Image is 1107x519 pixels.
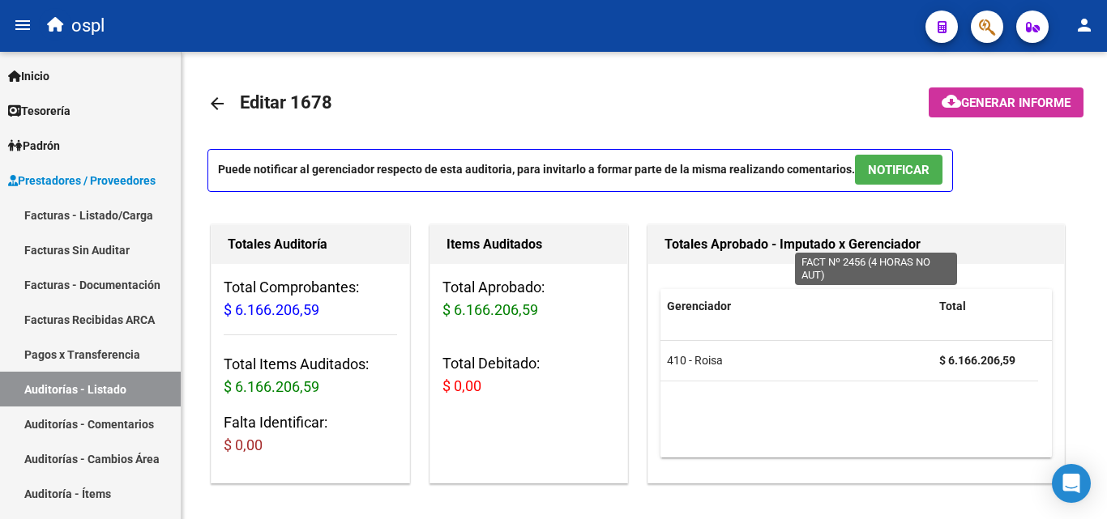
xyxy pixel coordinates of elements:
[667,300,731,313] span: Gerenciador
[929,87,1083,117] button: Generar informe
[8,172,156,189] span: Prestadores / Proveedores
[942,91,961,111] mat-icon: cloud_download
[855,155,942,185] button: NOTIFICAR
[665,232,1048,257] h1: Totales Aprobado - Imputado x Gerenciador
[660,289,933,324] datatable-header-cell: Gerenciador
[71,8,105,44] span: ospl
[240,92,332,113] span: Editar 1678
[207,149,953,192] p: Puede notificar al gerenciador respecto de esta auditoria, para invitarlo a formar parte de la mi...
[224,301,319,318] span: $ 6.166.206,59
[13,15,32,35] mat-icon: menu
[442,301,538,318] span: $ 6.166.206,59
[442,276,616,321] h3: Total Aprobado:
[442,377,481,394] span: $ 0,00
[228,232,393,257] h1: Totales Auditoría
[933,289,1038,324] datatable-header-cell: Total
[224,436,263,453] span: $ 0,00
[8,137,60,155] span: Padrón
[447,232,612,257] h1: Items Auditados
[442,352,616,398] h3: Total Debitado:
[961,96,1071,110] span: Generar informe
[8,102,71,120] span: Tesorería
[939,354,1015,367] strong: $ 6.166.206,59
[224,276,397,321] h3: Total Comprobantes:
[1052,464,1091,503] div: Open Intercom Messenger
[1075,15,1094,35] mat-icon: person
[868,163,930,177] span: NOTIFICAR
[667,354,723,367] span: 410 - Roisa
[939,300,966,313] span: Total
[224,353,397,398] h3: Total Items Auditados:
[224,411,397,457] h3: Falta Identificar:
[8,67,49,85] span: Inicio
[207,94,227,113] mat-icon: arrow_back
[224,378,319,395] span: $ 6.166.206,59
